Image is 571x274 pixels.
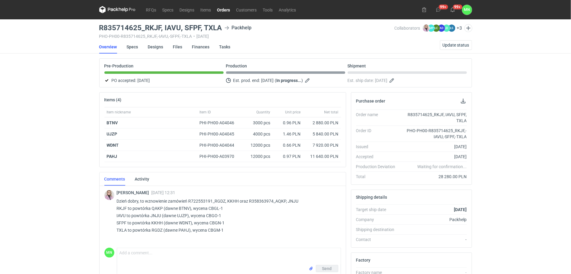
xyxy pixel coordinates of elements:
[107,132,117,136] strong: UJZP
[104,172,125,186] a: Comments
[423,24,430,32] img: Klaudia Wiśniewska
[389,77,396,84] button: Edit estimated shipping date
[148,40,163,54] a: Designs
[99,24,222,31] h3: R835714625_RKJF, IAVU, SFPF, TXLA
[356,236,400,243] div: Contact
[462,5,472,15] div: Małgorzata Nowotna
[200,142,240,148] div: PHI-PH00-A04044
[104,190,114,200] img: Klaudia Wiśniewska
[400,112,467,124] div: R835714625_RKJF, IAVU, SFPF, TXLA
[233,6,260,13] a: Customers
[99,40,117,54] a: Overview
[173,40,182,54] a: Files
[443,24,450,32] figcaption: ŁD
[225,24,252,31] div: Packhelp
[243,140,273,151] div: 12000 pcs
[152,190,176,195] span: [DATE] 12:31
[348,64,366,68] p: Shipment
[400,144,467,150] div: [DATE]
[400,217,467,223] div: Packhelp
[302,78,303,83] em: )
[434,5,443,15] button: 99+
[356,144,400,150] div: Issued
[356,207,400,213] div: Target ship date
[200,153,240,159] div: PHI-PH00-A03970
[433,24,440,32] figcaption: ŁC
[275,120,301,126] div: 0.96 PLN
[375,77,388,84] span: [DATE]
[400,154,467,160] div: [DATE]
[306,153,339,159] div: 11 640.00 PLN
[275,78,277,83] em: (
[324,110,339,115] span: Net total
[104,77,224,84] div: PO accepted:
[99,6,136,13] svg: Packhelp Pro
[356,154,400,160] div: Accepted
[194,34,195,39] span: •
[243,129,273,140] div: 4000 pcs
[356,217,400,223] div: Company
[356,99,386,103] h2: Purchase order
[454,207,467,212] strong: [DATE]
[275,142,301,148] div: 0.66 PLN
[143,6,159,13] a: RFQs
[260,6,276,13] a: Tools
[400,236,467,243] div: -
[276,6,299,13] a: Analytics
[243,151,273,162] div: 12000 pcs
[104,64,134,68] p: Pre-Production
[275,153,301,159] div: 0.97 PLN
[104,97,122,102] h2: Items (4)
[117,197,336,234] p: Dzień dobry, to wznowienie zamówień R722553191_RGDZ, KKHH oraz R358363974_AQKP, JNJU RKJF to powt...
[356,258,371,263] h2: Factory
[348,77,467,84] div: Est. ship date:
[107,143,119,148] strong: WDNT
[200,131,240,137] div: PHI-PH00-A04045
[107,154,117,159] a: PAHJ
[177,6,198,13] a: Designs
[200,110,211,115] span: Item ID
[356,112,400,124] div: Order name
[117,190,152,195] span: [PERSON_NAME]
[356,128,400,140] div: Order ID
[440,40,472,50] button: Update status
[135,172,149,186] a: Activity
[356,174,400,180] div: Total
[159,6,177,13] a: Specs
[257,110,271,115] span: Quantity
[322,266,332,271] span: Send
[464,24,472,32] button: Edit collaborators
[448,24,455,32] figcaption: ŁS
[275,131,301,137] div: 1.46 PLN
[443,43,469,47] span: Update status
[306,131,339,137] div: 5 840.00 PLN
[316,265,338,272] button: Send
[138,77,150,84] span: [DATE]
[457,25,462,31] button: +3
[417,164,467,170] em: Waiting for confirmation...
[261,77,274,84] span: [DATE]
[438,24,445,32] figcaption: AD
[462,5,472,15] button: MN
[99,34,395,39] div: PHO-PH00-R835714625_RKJF,-IAVU,-SFPF,-TXLA [DATE]
[304,77,312,84] button: Edit estimated production end date
[104,248,114,258] figcaption: MN
[356,195,387,200] h2: Shipping details
[285,110,301,115] span: Unit price
[226,64,247,68] p: Production
[107,120,118,125] strong: BTNV
[356,164,400,170] div: Production Deviation
[306,120,339,126] div: 2 880.00 PLN
[460,97,467,105] button: Download PO
[214,6,233,13] a: Orders
[243,117,273,129] div: 3000 pcs
[448,5,458,15] button: 99+
[428,24,435,32] figcaption: MP
[127,40,138,54] a: Specs
[277,78,302,83] strong: In progress...
[226,77,345,84] div: Est. prod. end:
[192,40,210,54] a: Finances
